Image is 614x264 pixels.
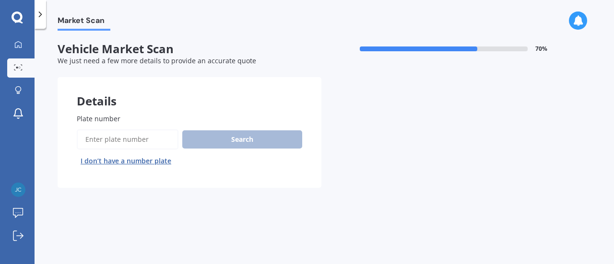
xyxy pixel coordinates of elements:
[11,183,25,197] img: 5e70a0a85cd4fbee243f282bdc2715c8
[77,129,178,149] input: Enter plate number
[535,46,547,52] span: 70 %
[58,42,321,56] span: Vehicle Market Scan
[58,77,321,106] div: Details
[58,56,256,65] span: We just need a few more details to provide an accurate quote
[77,114,120,123] span: Plate number
[58,16,110,29] span: Market Scan
[77,153,175,169] button: I don’t have a number plate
